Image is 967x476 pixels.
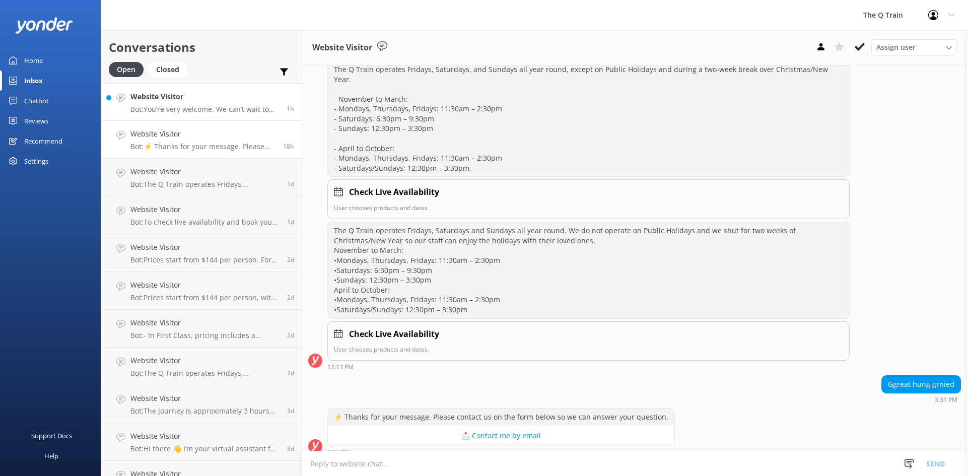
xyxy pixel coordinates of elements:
p: Bot: Prices start from $144 per person, with several dining options to choose from. To explore cu... [130,293,280,302]
span: Sep 14 2025 02:13pm (UTC +10:00) Australia/Sydney [287,331,294,339]
h4: Website Visitor [130,355,280,366]
p: Bot: - In First Class, pricing includes a private dining compartment, a scenic three-hour return ... [130,331,280,340]
div: Settings [24,151,48,171]
strong: 12:13 PM [327,364,354,370]
p: Bot: Hi there 👋 I’m your virtual assistant for The Q Train - here to help with any questions abou... [130,444,280,453]
span: Sep 15 2025 04:17pm (UTC +10:00) Australia/Sydney [287,180,294,188]
span: Sep 14 2025 05:57am (UTC +10:00) Australia/Sydney [287,444,294,453]
a: Website VisitorBot:Prices start from $144 per person. For more details on current pricing and inc... [101,234,302,272]
span: Sep 16 2025 03:31pm (UTC +10:00) Australia/Sydney [283,142,294,151]
p: Bot: The Q Train operates Fridays, Saturdays, and Sundays all year round, except on Public Holida... [130,369,280,378]
h4: Website Visitor [130,280,280,291]
strong: 3:31 PM [327,450,350,456]
span: Assign user [876,42,916,53]
div: Inbox [24,71,43,91]
div: Support Docs [31,426,72,446]
span: Sep 14 2025 09:37pm (UTC +10:00) Australia/Sydney [287,293,294,302]
div: The Q Train operates Fridays, Saturdays, and Sundays all year round, except on Public Holidays an... [328,61,849,177]
h4: Website Visitor [130,128,275,140]
h4: Website Visitor [130,91,279,102]
div: Chatbot [24,91,49,111]
a: Website VisitorBot:The Q Train operates Fridays, Saturdays, and Sundays all year round, except on... [101,348,302,385]
div: Recommend [24,131,62,151]
h4: Check Live Availability [349,186,439,199]
h4: Website Visitor [130,317,280,328]
a: Closed [149,63,192,75]
div: Ggreat hung grnied [882,376,960,393]
a: Website VisitorBot:The Q Train operates Fridays, Saturdays, and Sundays all year round, except on... [101,159,302,196]
strong: 3:31 PM [935,397,957,403]
p: User chooses products and dates. [334,203,843,213]
img: yonder-white-logo.png [15,17,73,34]
div: ⚡ Thanks for your message. Please contact us on the form below so we can answer your question. [328,409,674,426]
span: Sep 15 2025 02:03pm (UTC +10:00) Australia/Sydney [287,218,294,226]
a: Website VisitorBot:To check live availability and book your experience, please click [URL][DOMAIN... [101,196,302,234]
p: Bot: The Q Train operates Fridays, Saturdays, and Sundays all year round, except on Public Holida... [130,180,280,189]
p: Bot: ⚡ Thanks for your message. Please contact us on the form below so we can answer your question. [130,142,275,151]
span: Sep 15 2025 03:56am (UTC +10:00) Australia/Sydney [287,255,294,264]
a: Website VisitorBot:The journey is approximately 3 hours long.3d [101,385,302,423]
p: Bot: Prices start from $144 per person. For more details on current pricing and inclusions, visit... [130,255,280,264]
h4: Website Visitor [130,242,280,253]
h3: Website Visitor [312,41,372,54]
h4: Website Visitor [130,393,280,404]
div: The Q Train operates Fridays, Saturdays and Sundays all year round. We do not operate on Public H... [328,222,849,318]
a: Website VisitorBot:Prices start from $144 per person, with several dining options to choose from.... [101,272,302,310]
a: Website VisitorBot:You’re very welcome. We can’t wait to have you onboard The Q Train.1h [101,83,302,121]
span: Sep 14 2025 09:09am (UTC +10:00) Australia/Sydney [287,406,294,415]
div: Sep 16 2025 03:31pm (UTC +10:00) Australia/Sydney [881,396,961,403]
button: 📩 Contact me by email [328,426,674,446]
p: Bot: To check live availability and book your experience, please click [URL][DOMAIN_NAME]. [130,218,280,227]
a: Website VisitorBot:⚡ Thanks for your message. Please contact us on the form below so we can answe... [101,121,302,159]
h2: Conversations [109,38,294,57]
span: Sep 14 2025 10:44am (UTC +10:00) Australia/Sydney [287,369,294,377]
div: Open [109,62,144,77]
h4: Website Visitor [130,204,280,215]
p: Bot: The journey is approximately 3 hours long. [130,406,280,416]
a: Website VisitorBot:Hi there 👋 I’m your virtual assistant for The Q Train - here to help with any ... [101,423,302,461]
h4: Website Visitor [130,166,280,177]
div: Assign User [871,39,957,55]
p: User chooses products and dates. [334,345,843,354]
a: Open [109,63,149,75]
div: Closed [149,62,187,77]
div: Home [24,50,43,71]
div: Sep 16 2025 03:31pm (UTC +10:00) Australia/Sydney [327,449,675,456]
h4: Website Visitor [130,431,280,442]
div: Sep 16 2025 12:13pm (UTC +10:00) Australia/Sydney [327,363,850,370]
span: Sep 17 2025 08:19am (UTC +10:00) Australia/Sydney [287,104,294,113]
div: Help [44,446,58,466]
p: Bot: You’re very welcome. We can’t wait to have you onboard The Q Train. [130,105,279,114]
a: Website VisitorBot:- In First Class, pricing includes a private dining compartment, a scenic thre... [101,310,302,348]
h4: Check Live Availability [349,328,439,341]
div: Reviews [24,111,48,131]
